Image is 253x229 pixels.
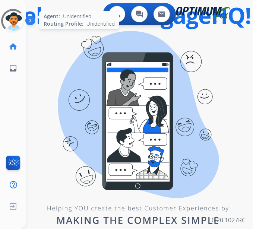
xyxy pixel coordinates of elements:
span: Agent: [44,13,60,20]
mat-icon: inbox [9,64,18,73]
mat-icon: home [9,42,18,51]
p: 0.20.1027RC [212,216,246,225]
span: Unidentified [63,13,91,20]
span: Unidentified [86,20,115,28]
span: Routing Profile: [44,20,83,28]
